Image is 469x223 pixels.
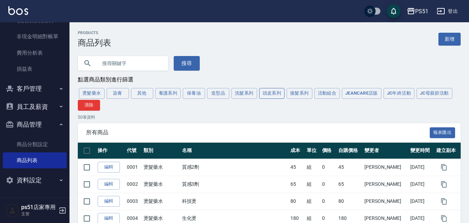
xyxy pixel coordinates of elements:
[131,88,153,99] button: 其他
[337,143,363,159] th: 自購價格
[337,159,363,176] td: 45
[409,159,435,176] td: [DATE]
[435,143,461,159] th: 建立副本
[384,88,414,99] button: JC年終活動
[409,193,435,210] td: [DATE]
[98,162,120,173] a: 編輯
[438,33,461,46] a: 新增
[96,143,125,159] th: 操作
[305,176,320,193] td: 組
[3,29,67,45] a: 非現金明細對帳單
[320,143,337,159] th: 價格
[142,159,180,176] td: 燙髮藥水
[320,159,337,176] td: 0
[259,88,285,99] button: 頭皮系列
[86,129,430,136] span: 所有商品
[320,193,337,210] td: 0
[430,127,455,138] button: 報表匯出
[180,143,289,159] th: 名稱
[21,211,57,217] p: 主管
[78,114,461,120] p: 50 筆資料
[409,143,435,159] th: 變更時間
[314,88,340,99] button: 活動組合
[142,143,180,159] th: 類別
[125,176,142,193] td: 0002
[287,88,312,99] button: 接髮系列
[363,193,409,210] td: [PERSON_NAME]
[125,159,142,176] td: 0001
[207,88,229,99] button: 造型品
[180,159,289,176] td: 質感2劑
[125,193,142,210] td: 0003
[337,193,363,210] td: 80
[320,176,337,193] td: 0
[289,176,305,193] td: 65
[337,176,363,193] td: 65
[434,5,461,18] button: 登出
[3,136,67,152] a: 商品分類設定
[289,159,305,176] td: 45
[305,143,320,159] th: 單位
[289,193,305,210] td: 80
[97,54,163,73] input: 搜尋關鍵字
[183,88,205,99] button: 保養油
[98,196,120,207] a: 編輯
[8,6,28,15] img: Logo
[305,159,320,176] td: 組
[142,193,180,210] td: 燙髮藥水
[417,88,452,99] button: JC母親節活動
[409,176,435,193] td: [DATE]
[3,116,67,134] button: 商品管理
[98,179,120,190] a: 編輯
[3,98,67,116] button: 員工及薪資
[78,100,100,111] button: 清除
[78,76,461,83] div: 點選商品類別進行篩選
[342,88,381,99] button: JeanCare店販
[289,143,305,159] th: 成本
[387,4,401,18] button: save
[3,152,67,168] a: 商品列表
[21,204,57,211] h5: ps51店家專用
[415,7,428,16] div: PS51
[79,88,105,99] button: 燙髮藥水
[3,80,67,98] button: 客戶管理
[305,193,320,210] td: 組
[404,4,431,18] button: PS51
[142,176,180,193] td: 燙髮藥水
[363,143,409,159] th: 變更者
[363,176,409,193] td: [PERSON_NAME]
[180,193,289,210] td: 科技燙
[180,176,289,193] td: 質感3劑
[155,88,181,99] button: 養護系列
[363,159,409,176] td: [PERSON_NAME]
[3,61,67,77] a: 損益表
[3,45,67,61] a: 費用分析表
[3,171,67,189] button: 資料設定
[430,129,455,135] a: 報表匯出
[78,31,111,35] h2: Products
[231,88,257,99] button: 洗髮系列
[6,204,19,217] img: Person
[78,38,111,48] h3: 商品列表
[125,143,142,159] th: 代號
[107,88,129,99] button: 染膏
[174,56,200,71] button: 搜尋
